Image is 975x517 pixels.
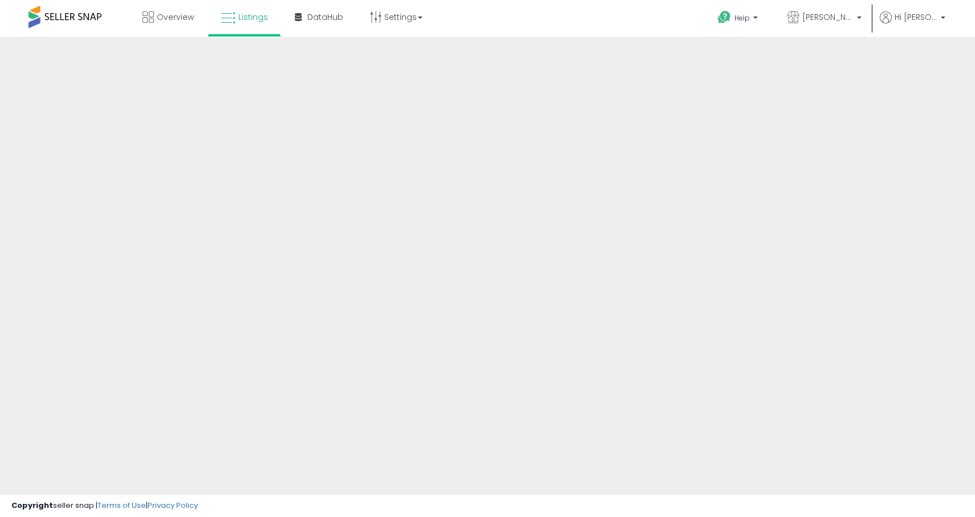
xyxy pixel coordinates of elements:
[238,11,268,23] span: Listings
[802,11,854,23] span: [PERSON_NAME] & Co
[148,500,198,511] a: Privacy Policy
[880,11,945,37] a: Hi [PERSON_NAME]
[709,2,769,37] a: Help
[11,500,53,511] strong: Copyright
[734,13,750,23] span: Help
[895,11,937,23] span: Hi [PERSON_NAME]
[307,11,343,23] span: DataHub
[157,11,194,23] span: Overview
[11,500,198,511] div: seller snap | |
[717,10,732,25] i: Get Help
[97,500,146,511] a: Terms of Use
